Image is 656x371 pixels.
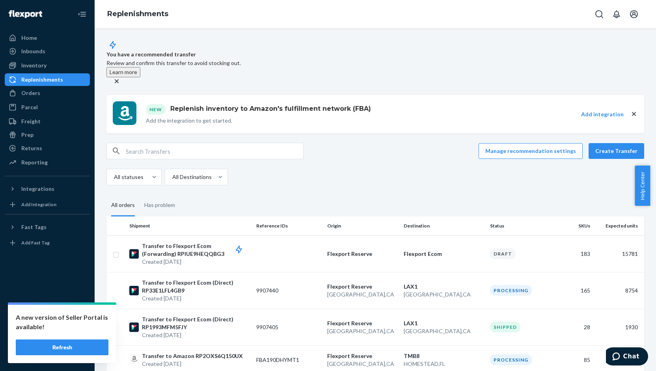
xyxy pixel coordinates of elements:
[172,173,212,181] div: All Destinations
[142,258,250,266] p: Created [DATE]
[5,349,90,362] button: Give Feedback
[142,242,250,258] p: Transfer to Flexport Ecom (Forwarding) RPIUE9HEQQBG3
[490,285,532,296] div: Processing
[146,117,371,125] p: Add the integration to get started.
[558,272,593,309] td: 165
[106,60,241,66] span: Review and confirm this transfer to avoid stocking out.
[21,158,48,166] div: Reporting
[581,110,624,118] button: Add integration
[593,309,644,345] td: 1930
[21,89,40,97] div: Orders
[5,32,90,44] a: Home
[401,216,487,235] th: Destination
[404,291,484,298] p: [GEOGRAPHIC_DATA] , CA
[589,143,644,159] button: Create Transfer
[487,216,558,235] th: Status
[490,248,516,259] div: Draft
[593,272,644,309] td: 8754
[404,250,484,258] p: Flexport Ecom
[253,216,324,235] th: Reference IDs
[107,9,168,18] a: Replenishments
[106,50,644,59] span: You have a recommended transfer
[558,309,593,345] td: 28
[142,331,250,339] p: Created [DATE]
[113,173,114,181] input: All statuses
[16,339,108,355] button: Refresh
[21,76,63,84] div: Replenishments
[327,327,397,335] p: [GEOGRAPHIC_DATA] , CA
[558,216,593,235] th: SKUs
[5,87,90,99] a: Orders
[609,6,624,22] button: Open notifications
[113,77,121,86] button: close
[5,129,90,141] a: Prep
[5,322,90,335] button: Talk to Support
[171,173,172,181] input: All Destinations
[9,10,42,18] img: Flexport logo
[21,223,47,231] div: Fast Tags
[21,103,38,111] div: Parcel
[327,352,397,360] p: Flexport Reserve
[479,143,583,159] button: Manage recommendation settings
[404,283,484,291] p: LAX1
[404,360,484,368] p: HOMESTEAD , FL
[327,319,397,327] p: Flexport Reserve
[5,45,90,58] a: Inbounds
[591,6,607,22] button: Open Search Box
[21,201,56,208] div: Add Integration
[490,354,532,365] div: Processing
[21,117,41,125] div: Freight
[327,283,397,291] p: Flexport Reserve
[5,336,90,348] a: Help Center
[593,235,644,272] td: 15781
[142,279,250,295] p: Transfer to Flexport Ecom (Direct) RP33E1LFL4GB9
[558,235,593,272] td: 183
[593,216,644,235] th: Expected units
[21,185,54,193] div: Integrations
[106,67,140,77] button: Learn more
[146,104,166,115] div: New
[253,309,324,345] td: 9907405
[114,173,143,181] div: All statuses
[21,62,47,69] div: Inventory
[5,309,90,321] a: Settings
[404,327,484,335] p: [GEOGRAPHIC_DATA] , CA
[404,352,484,360] p: TMB8
[21,34,37,42] div: Home
[142,352,243,360] p: Transfer to Amazon RP2OXS6Q150UX
[404,319,484,327] p: LAX1
[142,315,250,331] p: Transfer to Flexport Ecom (Direct) RP1993MFM5FJY
[111,195,135,216] div: All orders
[5,198,90,211] a: Add Integration
[5,142,90,155] a: Returns
[142,295,250,302] p: Created [DATE]
[142,360,243,368] p: Created [DATE]
[5,73,90,86] a: Replenishments
[5,156,90,169] a: Reporting
[490,322,520,332] div: Shipped
[5,183,90,195] button: Integrations
[21,144,42,152] div: Returns
[74,6,90,22] button: Close Navigation
[327,291,397,298] p: [GEOGRAPHIC_DATA] , CA
[327,250,397,258] p: Flexport Reserve
[5,221,90,233] button: Fast Tags
[5,115,90,128] a: Freight
[144,195,175,215] div: Has problem
[101,3,175,26] ol: breadcrumbs
[630,110,638,118] button: close
[5,237,90,249] a: Add Fast Tag
[21,131,34,139] div: Prep
[126,216,253,235] th: Shipment
[126,143,303,159] input: Search Transfers
[16,313,108,332] p: A new version of Seller Portal is available!
[21,239,50,246] div: Add Fast Tag
[635,166,650,206] button: Help Center
[21,47,45,55] div: Inbounds
[5,59,90,72] a: Inventory
[324,216,400,235] th: Origin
